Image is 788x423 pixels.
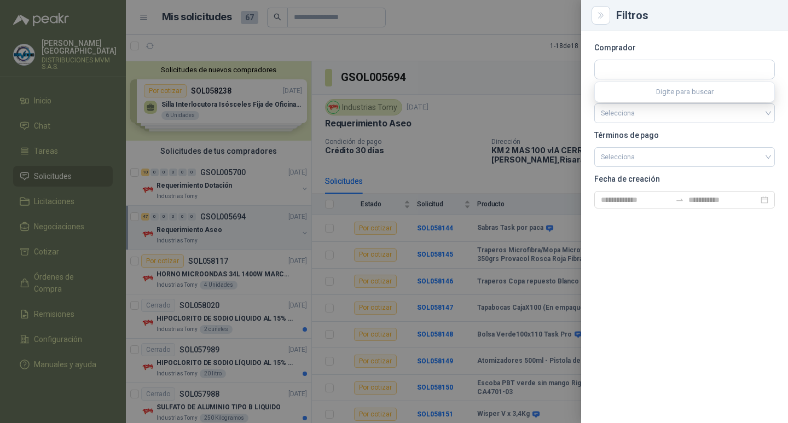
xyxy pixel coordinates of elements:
p: Términos de pago [594,132,775,138]
span: swap-right [675,195,684,204]
span: to [675,195,684,204]
p: Fecha de creación [594,176,775,182]
div: Digite para buscar [595,82,774,102]
button: Close [594,9,607,22]
p: Comprador [594,44,775,51]
div: Filtros [616,10,775,21]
